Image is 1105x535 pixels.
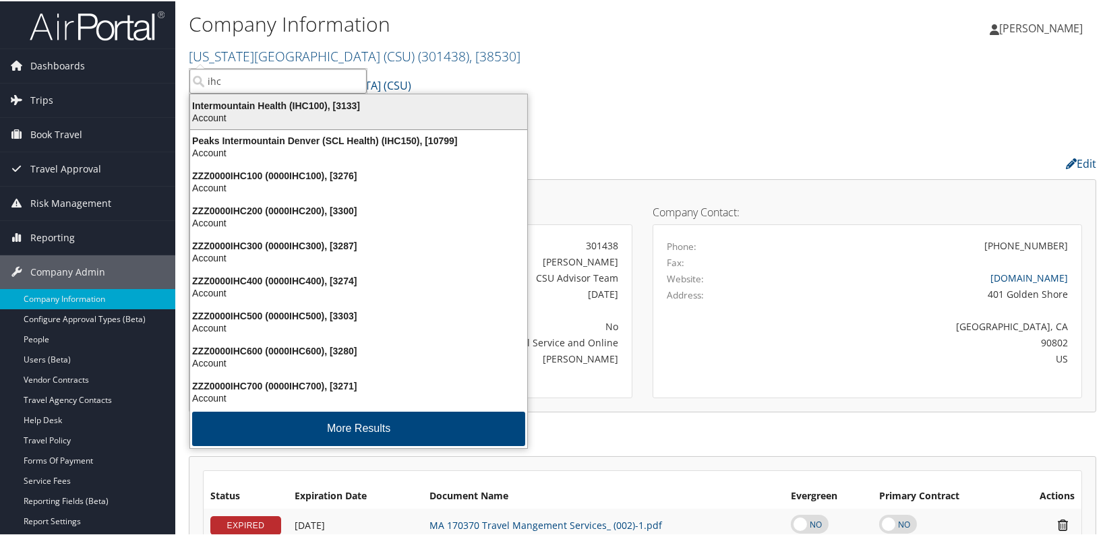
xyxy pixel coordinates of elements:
div: ZZZ0000IHC300 (0000IHC300), [3287] [182,239,535,251]
a: MA 170370 Travel Mangement Services_ (002)-1.pdf [429,517,662,530]
input: Search Accounts [189,67,367,92]
div: Add/Edit Date [295,518,416,530]
label: Phone: [667,239,696,252]
th: Expiration Date [288,483,423,507]
div: ZZZ0000IHC400 (0000IHC400), [3274] [182,274,535,286]
th: Actions [1010,483,1081,507]
span: ( 301438 ) [418,46,469,64]
label: Website: [667,271,704,284]
th: Document Name [423,483,784,507]
div: [GEOGRAPHIC_DATA], CA [772,318,1068,332]
div: Account [182,356,535,368]
th: Status [204,483,288,507]
div: Intermountain Health (IHC100), [3133] [182,98,535,111]
span: Book Travel [30,117,82,150]
div: ZZZ0000IHC700 (0000IHC700), [3271] [182,379,535,391]
img: airportal-logo.png [30,9,165,40]
span: [DATE] [295,517,325,530]
div: [PHONE_NUMBER] [984,237,1068,251]
div: Account [182,251,535,263]
span: , [ 38530 ] [469,46,520,64]
span: Company Admin [30,254,105,288]
div: 90802 [772,334,1068,348]
div: Account [182,181,535,193]
label: Address: [667,287,704,301]
a: [DOMAIN_NAME] [990,270,1068,283]
a: [PERSON_NAME] [990,7,1096,47]
div: ZZZ0000IHC100 (0000IHC100), [3276] [182,168,535,181]
div: Account [182,286,535,298]
div: ZZZ0000IHC200 (0000IHC200), [3300] [182,203,535,216]
span: Dashboards [30,48,85,82]
button: More Results [192,410,525,445]
div: US [772,350,1068,365]
div: EXPIRED [210,515,281,534]
span: Reporting [30,220,75,253]
div: Account [182,216,535,228]
span: Trips [30,82,53,116]
a: [US_STATE][GEOGRAPHIC_DATA] (CSU) [189,46,520,64]
span: Risk Management [30,185,111,219]
h1: Company Information [189,9,794,37]
h4: Company Contact: [653,206,1082,216]
span: [PERSON_NAME] [999,20,1083,34]
div: 401 Golden Shore [772,286,1068,300]
h2: Contracts: [189,427,1096,449]
span: Travel Approval [30,151,101,185]
div: Account [182,146,535,158]
th: Primary Contract [872,483,1010,507]
div: Peaks Intermountain Denver (SCL Health) (IHC150), [10799] [182,133,535,146]
label: Fax: [667,255,684,268]
th: Evergreen [784,483,872,507]
div: Account [182,391,535,403]
div: Account [182,321,535,333]
a: Edit [1066,155,1096,170]
div: ZZZ0000IHC600 (0000IHC600), [3280] [182,344,535,356]
i: Remove Contract [1051,517,1075,531]
div: ZZZ0000IHC500 (0000IHC500), [3303] [182,309,535,321]
div: Account [182,111,535,123]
